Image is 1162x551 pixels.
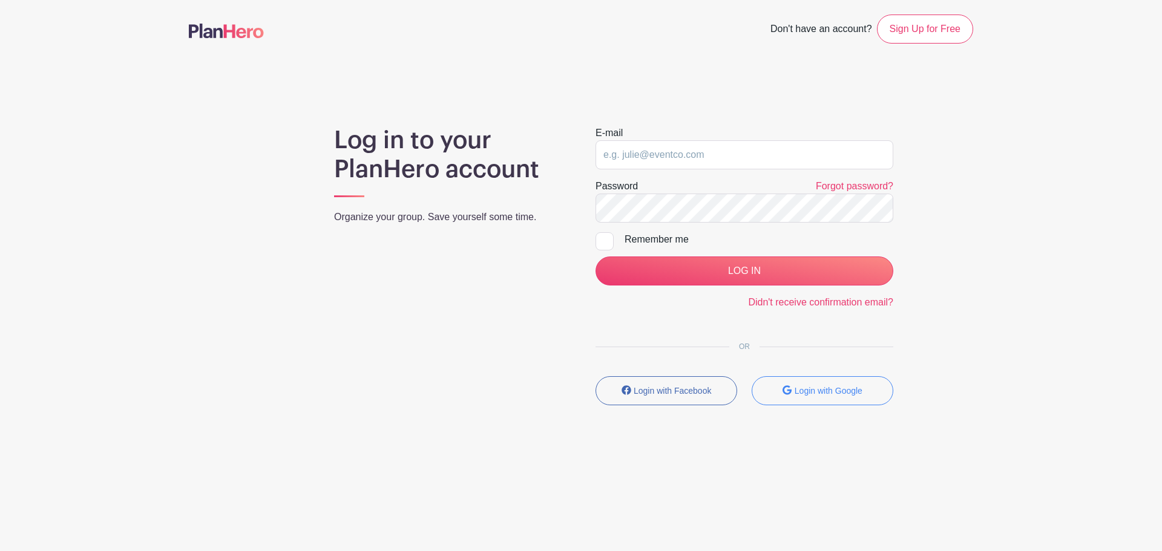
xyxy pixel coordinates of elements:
button: Login with Google [752,376,893,405]
a: Sign Up for Free [877,15,973,44]
small: Login with Facebook [634,386,711,396]
p: Organize your group. Save yourself some time. [334,210,566,224]
img: logo-507f7623f17ff9eddc593b1ce0a138ce2505c220e1c5a4e2b4648c50719b7d32.svg [189,24,264,38]
small: Login with Google [795,386,862,396]
input: e.g. julie@eventco.com [596,140,893,169]
span: Don't have an account? [770,17,872,44]
div: Remember me [625,232,893,247]
input: LOG IN [596,256,893,285]
label: Password [596,179,638,194]
a: Didn't receive confirmation email? [748,297,893,307]
a: Forgot password? [816,181,893,191]
span: OR [729,342,760,351]
h1: Log in to your PlanHero account [334,126,566,184]
label: E-mail [596,126,623,140]
button: Login with Facebook [596,376,737,405]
